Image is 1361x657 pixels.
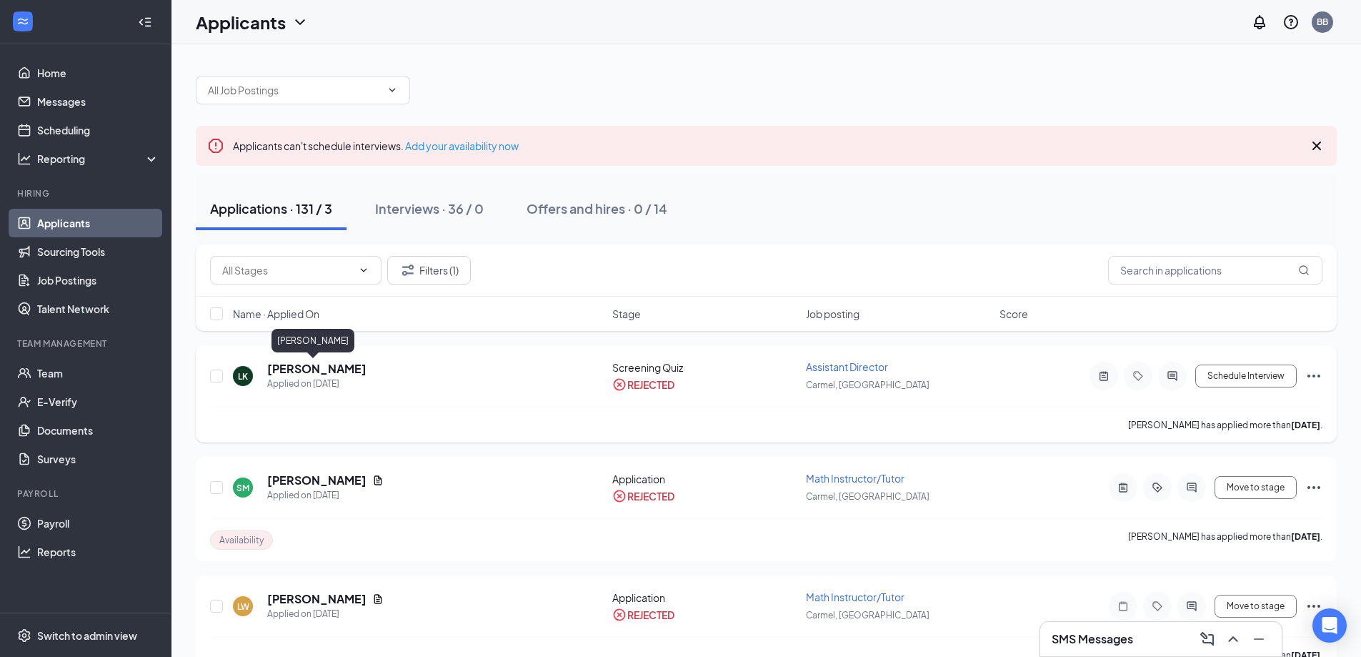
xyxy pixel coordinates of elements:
[1115,482,1132,493] svg: ActiveNote
[267,607,384,621] div: Applied on [DATE]
[237,601,249,613] div: LW
[17,488,156,500] div: Payroll
[627,377,674,392] div: REJECTED
[405,139,519,152] a: Add your availability now
[1183,601,1200,612] svg: ActiveChat
[267,488,384,503] div: Applied on [DATE]
[17,152,31,166] svg: Analysis
[527,199,667,217] div: Offers and hires · 0 / 14
[612,608,627,622] svg: CrossCircle
[267,591,367,607] h5: [PERSON_NAME]
[37,295,159,323] a: Talent Network
[1291,531,1320,542] b: [DATE]
[219,534,264,546] span: Availability
[37,59,159,87] a: Home
[1195,365,1297,387] button: Schedule Interview
[37,628,137,643] div: Switch to admin view
[1225,631,1242,648] svg: ChevronUp
[1312,608,1347,643] div: Open Intercom Messenger
[806,591,904,603] span: Math Instructor/Tutor
[1215,595,1297,618] button: Move to stage
[37,116,159,144] a: Scheduling
[37,237,159,266] a: Sourcing Tools
[1149,482,1166,493] svg: ActiveTag
[806,491,929,502] span: Carmel, [GEOGRAPHIC_DATA]
[1305,367,1322,385] svg: Ellipses
[222,262,352,278] input: All Stages
[999,307,1028,321] span: Score
[612,472,797,486] div: Application
[1298,265,1310,276] svg: MagnifyingGlass
[806,472,904,485] span: Math Instructor/Tutor
[37,509,159,538] a: Payroll
[1222,628,1245,651] button: ChevronUp
[806,380,929,390] span: Carmel, [GEOGRAPHIC_DATA]
[37,266,159,295] a: Job Postings
[612,377,627,392] svg: CrossCircle
[1247,628,1270,651] button: Minimize
[1308,137,1325,154] svg: Cross
[291,14,309,31] svg: ChevronDown
[267,473,367,488] h5: [PERSON_NAME]
[358,265,369,276] svg: ChevronDown
[1052,631,1133,647] h3: SMS Messages
[627,608,674,622] div: REJECTED
[17,337,156,350] div: Team Management
[16,14,30,29] svg: WorkstreamLogo
[612,591,797,605] div: Application
[399,262,417,279] svg: Filter
[37,445,159,473] a: Surveys
[1128,419,1322,431] p: [PERSON_NAME] has applied more than .
[1250,631,1267,648] svg: Minimize
[1282,14,1300,31] svg: QuestionInfo
[37,359,159,387] a: Team
[1251,14,1268,31] svg: Notifications
[1164,370,1181,382] svg: ActiveChat
[1199,631,1216,648] svg: ComposeMessage
[1183,482,1200,493] svg: ActiveChat
[37,538,159,566] a: Reports
[17,628,31,643] svg: Settings
[37,87,159,116] a: Messages
[208,82,381,98] input: All Job Postings
[612,489,627,503] svg: CrossCircle
[1305,479,1322,496] svg: Ellipses
[37,387,159,416] a: E-Verify
[138,15,152,29] svg: Collapse
[372,593,384,605] svg: Document
[1196,628,1219,651] button: ComposeMessage
[238,370,248,382] div: LK
[1130,370,1147,382] svg: Tag
[271,329,354,352] div: [PERSON_NAME]
[1305,598,1322,615] svg: Ellipses
[210,199,332,217] div: Applications · 131 / 3
[627,489,674,503] div: REJECTED
[267,361,367,377] h5: [PERSON_NAME]
[1108,256,1322,285] input: Search in applications
[1095,370,1112,382] svg: ActiveNote
[372,475,384,486] svg: Document
[236,482,249,494] div: SM
[1128,530,1322,550] p: [PERSON_NAME] has applied more than .
[37,416,159,445] a: Documents
[17,187,156,199] div: Hiring
[387,256,471,285] button: Filter Filters (1)
[1115,601,1132,612] svg: Note
[1215,476,1297,499] button: Move to stage
[37,152,160,166] div: Reporting
[207,137,224,154] svg: Error
[233,307,319,321] span: Name · Applied On
[375,199,484,217] div: Interviews · 36 / 0
[267,377,367,391] div: Applied on [DATE]
[612,360,797,375] div: Screening Quiz
[37,209,159,237] a: Applicants
[1149,601,1166,612] svg: Tag
[806,610,929,621] span: Carmel, [GEOGRAPHIC_DATA]
[806,307,859,321] span: Job posting
[387,84,398,96] svg: ChevronDown
[196,10,286,34] h1: Applicants
[1291,420,1320,430] b: [DATE]
[612,307,641,321] span: Stage
[806,360,888,373] span: Assistant Director
[233,139,519,152] span: Applicants can't schedule interviews.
